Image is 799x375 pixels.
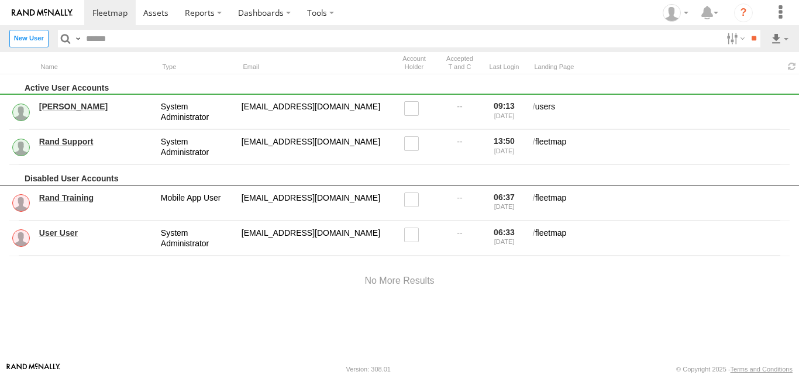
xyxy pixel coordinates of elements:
[159,135,235,160] div: System Administrator
[37,61,154,73] div: Name
[9,30,49,47] label: Create New User
[531,191,790,216] div: fleetmap
[73,30,82,47] label: Search Query
[240,226,386,251] div: fortraining@train.com
[346,366,391,373] div: Version: 308.01
[39,192,153,203] a: Rand Training
[531,61,780,73] div: Landing Page
[404,228,425,242] label: Read only
[404,192,425,207] label: Read only
[240,191,386,216] div: randtraining@rand.com
[240,99,386,125] div: service@odysseygroupllc.com
[731,366,793,373] a: Terms and Conditions
[722,30,747,47] label: Search Filter Options
[12,9,73,17] img: rand-logo.svg
[404,136,425,151] label: Read only
[676,366,793,373] div: © Copyright 2025 -
[482,135,526,160] div: 13:50 [DATE]
[39,101,153,112] a: [PERSON_NAME]
[442,53,477,73] div: Has user accepted Terms and Conditions
[240,135,386,160] div: odyssey@rand.com
[482,226,526,251] div: 06:33 [DATE]
[404,101,425,116] label: Read only
[531,226,790,251] div: fleetmap
[770,30,790,47] label: Export results as...
[159,191,235,216] div: Mobile App User
[482,61,526,73] div: Last Login
[785,61,799,72] span: Refresh
[659,4,693,22] div: Ed Pruneda
[391,53,438,73] div: Account Holder
[531,135,790,160] div: fleetmap
[240,61,386,73] div: Email
[734,4,753,22] i: ?
[159,61,235,73] div: Type
[39,228,153,238] a: User User
[159,99,235,125] div: System Administrator
[6,363,60,375] a: Visit our Website
[39,136,153,147] a: Rand Support
[159,226,235,251] div: System Administrator
[482,191,526,216] div: 06:37 [DATE]
[482,99,526,125] div: 09:13 [DATE]
[531,99,790,125] div: users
